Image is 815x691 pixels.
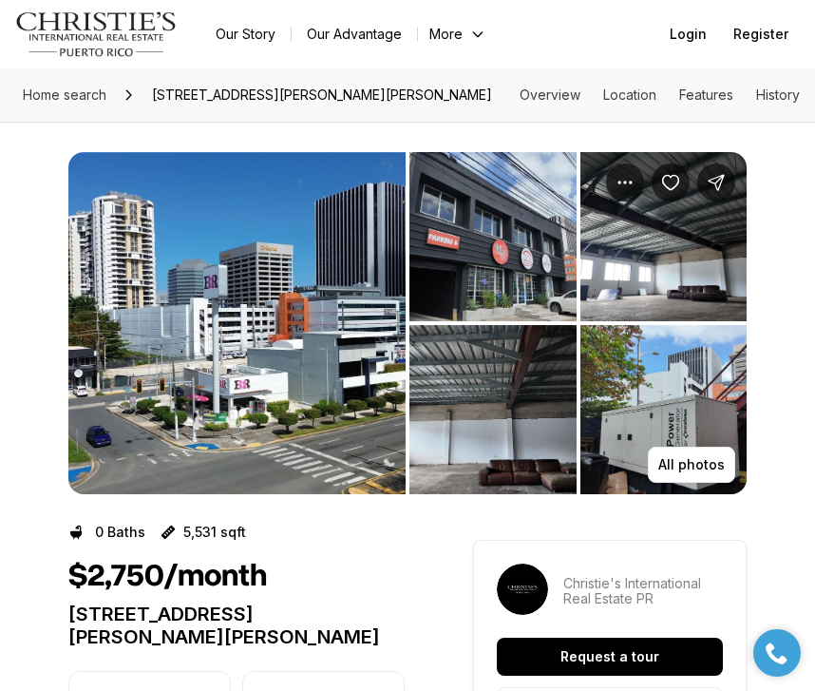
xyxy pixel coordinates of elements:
[418,21,498,48] button: More
[733,27,788,42] span: Register
[652,163,690,202] button: Save Property: 133 CALLE O'NEILL
[603,86,656,103] a: Skip to: Location
[697,163,735,202] button: Share Property: 133 CALLE O'NEILL
[68,603,405,648] p: [STREET_ADDRESS][PERSON_NAME][PERSON_NAME]
[292,21,417,48] a: Our Advantage
[15,11,178,57] img: logo
[658,15,718,53] button: Login
[497,638,723,676] button: Request a tour
[95,525,145,540] p: 0 Baths
[560,649,659,664] p: Request a tour
[580,325,748,494] button: View image gallery
[756,86,800,103] a: Skip to: History
[23,86,106,103] span: Home search
[68,152,747,494] div: Listing Photos
[679,86,733,103] a: Skip to: Features
[580,152,748,321] button: View image gallery
[15,80,114,110] a: Home search
[200,21,291,48] a: Our Story
[722,15,800,53] button: Register
[563,576,723,606] p: Christie's International Real Estate PR
[520,86,580,103] a: Skip to: Overview
[409,152,747,494] li: 2 of 4
[68,559,267,595] h1: $2,750/month
[183,525,246,540] p: 5,531 sqft
[648,447,735,483] button: All photos
[68,152,406,494] li: 1 of 4
[409,152,577,321] button: View image gallery
[670,27,707,42] span: Login
[520,87,800,103] nav: Page section menu
[144,80,500,110] span: [STREET_ADDRESS][PERSON_NAME][PERSON_NAME]
[606,163,644,202] button: Property options
[409,325,577,494] button: View image gallery
[68,152,406,494] button: View image gallery
[658,457,725,472] p: All photos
